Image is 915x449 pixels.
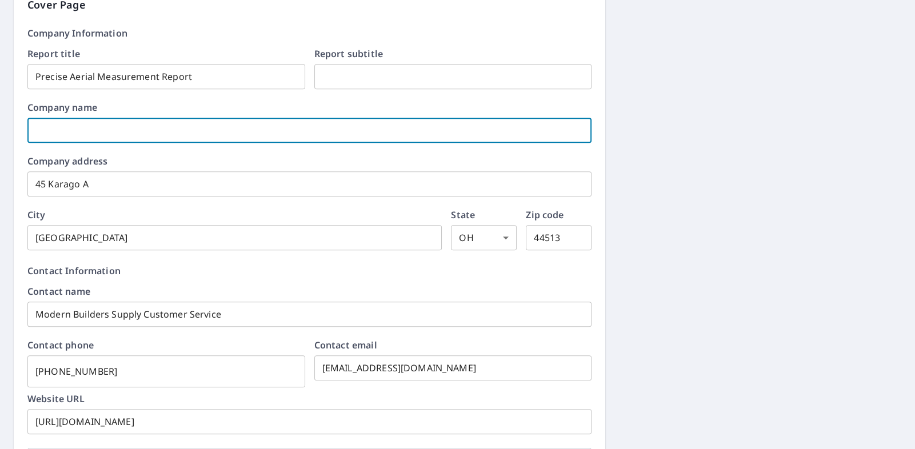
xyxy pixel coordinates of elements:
label: Zip code [526,210,592,219]
p: Contact Information [27,264,592,278]
label: Report title [27,49,305,58]
label: Company address [27,157,592,166]
label: City [27,210,442,219]
label: Contact name [27,287,592,296]
label: Company name [27,103,592,112]
label: Contact email [314,340,592,350]
label: State [451,210,517,219]
label: Website URL [27,394,592,403]
label: Report subtitle [314,49,592,58]
p: Company Information [27,26,592,40]
em: OH [459,232,473,243]
label: Contact phone [27,340,305,350]
div: OH [451,225,517,250]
